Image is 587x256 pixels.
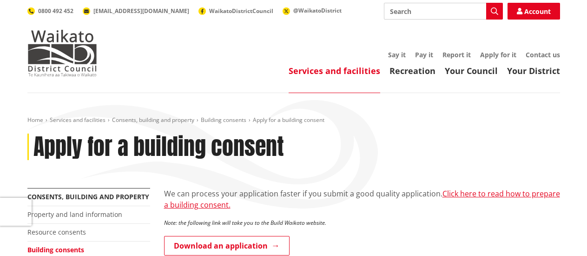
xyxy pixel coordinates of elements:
a: [EMAIL_ADDRESS][DOMAIN_NAME] [83,7,189,15]
span: [EMAIL_ADDRESS][DOMAIN_NAME] [93,7,189,15]
a: Pay it [415,50,433,59]
a: Say it [388,50,406,59]
a: Report it [442,50,471,59]
a: Contact us [526,50,560,59]
a: Building consents [201,116,246,124]
nav: breadcrumb [27,116,560,124]
input: Search input [384,3,503,20]
a: Property and land information [27,210,122,219]
span: 0800 492 452 [38,7,73,15]
a: Consents, building and property [112,116,194,124]
a: @WaikatoDistrict [283,7,342,14]
a: Your Council [445,65,498,76]
h1: Apply for a building consent [33,134,284,161]
a: Apply for it [480,50,516,59]
em: Note: the following link will take you to the Build Waikato website. [164,219,326,227]
a: Home [27,116,43,124]
a: 0800 492 452 [27,7,73,15]
a: Click here to read how to prepare a building consent. [164,189,560,210]
a: Recreation [389,65,435,76]
a: Download an application [164,236,290,256]
a: Account [508,3,560,20]
span: WaikatoDistrictCouncil [209,7,273,15]
a: Consents, building and property [27,192,149,201]
p: We can process your application faster if you submit a good quality application. [164,188,560,210]
a: Resource consents [27,228,86,236]
span: Apply for a building consent [253,116,324,124]
a: Services and facilities [50,116,106,124]
span: @WaikatoDistrict [293,7,342,14]
a: Building consents [27,245,84,254]
a: Your District [507,65,560,76]
a: WaikatoDistrictCouncil [198,7,273,15]
a: Services and facilities [289,65,380,76]
img: Waikato District Council - Te Kaunihera aa Takiwaa o Waikato [27,30,97,76]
